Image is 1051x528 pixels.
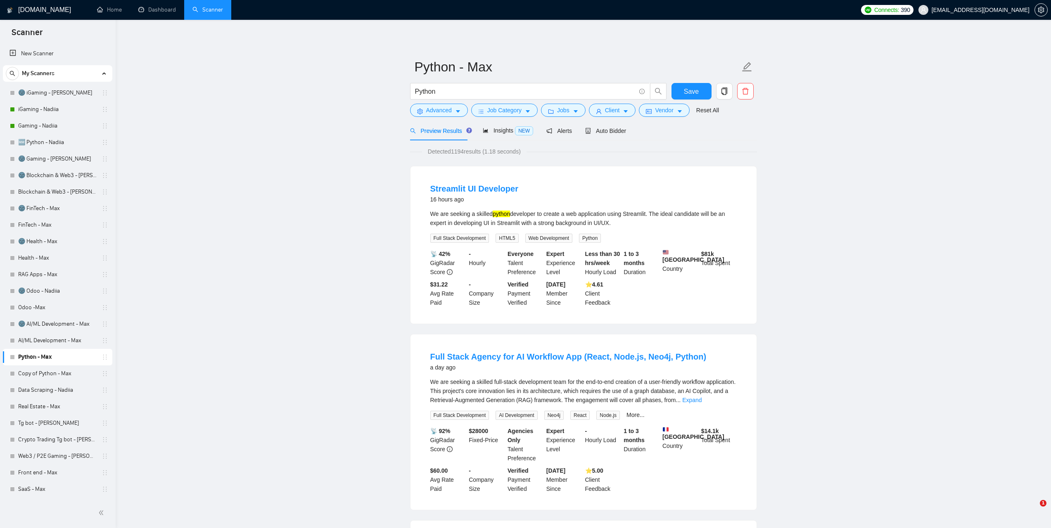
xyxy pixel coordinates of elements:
[716,83,733,99] button: copy
[447,269,453,275] span: info-circle
[18,415,97,431] a: Tg bot - [PERSON_NAME]
[483,128,489,133] span: area-chart
[18,431,97,448] a: Crypto Trading Tg bot - [PERSON_NAME]
[506,426,545,463] div: Talent Preference
[662,249,724,263] b: [GEOGRAPHIC_DATA]
[545,280,584,307] div: Member Since
[525,234,573,243] span: Web Development
[415,86,636,97] input: Search Freelance Jobs...
[546,128,572,134] span: Alerts
[585,251,620,266] b: Less than 30 hrs/week
[429,466,467,493] div: Avg Rate Paid
[622,426,661,463] div: Duration
[469,467,471,474] b: -
[102,337,108,344] span: holder
[18,151,97,167] a: 🌚 Gaming - [PERSON_NAME]
[18,349,97,365] a: Python - Max
[102,222,108,228] span: holder
[102,403,108,410] span: holder
[545,426,584,463] div: Experience Level
[18,134,97,151] a: 🆕 Python - Nadiia
[901,5,910,14] span: 390
[429,249,467,277] div: GigRadar Score
[483,127,533,134] span: Insights
[585,428,587,434] b: -
[546,128,552,134] span: notification
[605,106,620,115] span: Client
[469,428,488,434] b: $ 28000
[874,5,899,14] span: Connects:
[102,106,108,113] span: holder
[102,304,108,311] span: holder
[1023,500,1043,520] iframe: Intercom live chat
[650,88,666,95] span: search
[639,104,689,117] button: idcardVendorcaret-down
[584,249,622,277] div: Hourly Load
[102,255,108,261] span: holder
[700,249,738,277] div: Total Spent
[430,428,451,434] b: 📡 92%
[430,377,737,405] div: We are seeking a skilled full-stack development team for the end-to-end creation of a user-friend...
[18,217,97,233] a: FinTech - Max
[138,6,176,13] a: dashboardDashboard
[684,86,699,97] span: Save
[467,426,506,463] div: Fixed-Price
[18,184,97,200] a: Blockchain & Web3 - [PERSON_NAME]
[7,4,13,17] img: logo
[18,266,97,283] a: RAG Apps - Max
[430,281,448,288] b: $31.22
[624,428,645,443] b: 1 to 3 months
[737,83,754,99] button: delete
[102,123,108,129] span: holder
[430,352,707,361] a: Full Stack Agency for AI Workflow App (React, Node.js, Neo4j, Python)
[622,249,661,277] div: Duration
[102,420,108,426] span: holder
[18,250,97,266] a: Health - Max
[585,467,603,474] b: ⭐️ 5.00
[18,398,97,415] a: Real Estate - Max
[584,426,622,463] div: Hourly Load
[18,101,97,118] a: iGaming - Nadiia
[585,128,626,134] span: Auto Bidder
[417,108,423,114] span: setting
[478,108,484,114] span: bars
[3,45,112,62] li: New Scanner
[682,397,702,403] a: Expand
[865,7,871,13] img: upwork-logo.png
[467,249,506,277] div: Hourly
[430,251,451,257] b: 📡 42%
[545,249,584,277] div: Experience Level
[18,481,97,497] a: SaaS - Max
[410,128,470,134] span: Preview Results
[573,108,579,114] span: caret-down
[102,321,108,327] span: holder
[671,83,712,99] button: Save
[508,428,533,443] b: Agencies Only
[701,251,714,257] b: $ 81k
[102,139,108,146] span: holder
[738,88,753,95] span: delete
[18,233,97,250] a: 🌚 Health - Max
[677,108,683,114] span: caret-down
[676,397,681,403] span: ...
[508,281,529,288] b: Verified
[493,211,510,217] mark: python
[557,106,569,115] span: Jobs
[97,6,122,13] a: homeHome
[192,6,223,13] a: searchScanner
[18,118,97,134] a: Gaming - Nadiia
[410,104,468,117] button: settingAdvancedcaret-down
[430,234,489,243] span: Full Stack Development
[589,104,636,117] button: userClientcaret-down
[471,104,538,117] button: barsJob Categorycaret-down
[624,251,645,266] b: 1 to 3 months
[584,466,622,493] div: Client Feedback
[18,299,97,316] a: Odoo -Max
[506,249,545,277] div: Talent Preference
[415,57,740,77] input: Scanner name...
[663,249,669,255] img: 🇺🇸
[102,354,108,360] span: holder
[18,283,97,299] a: 🌚 Odoo - Nadiia
[467,280,506,307] div: Company Size
[506,466,545,493] div: Payment Verified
